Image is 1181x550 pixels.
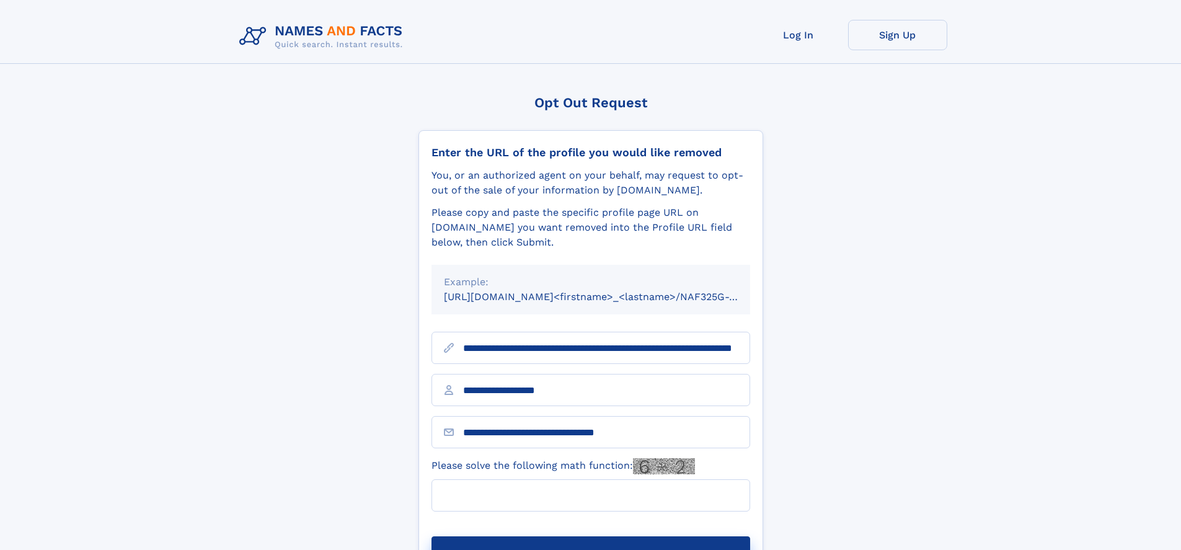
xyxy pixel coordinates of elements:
div: Opt Out Request [418,95,763,110]
div: Enter the URL of the profile you would like removed [431,146,750,159]
label: Please solve the following math function: [431,458,695,474]
div: You, or an authorized agent on your behalf, may request to opt-out of the sale of your informatio... [431,168,750,198]
a: Sign Up [848,20,947,50]
div: Example: [444,275,738,290]
small: [URL][DOMAIN_NAME]<firstname>_<lastname>/NAF325G-xxxxxxxx [444,291,774,303]
div: Please copy and paste the specific profile page URL on [DOMAIN_NAME] you want removed into the Pr... [431,205,750,250]
img: Logo Names and Facts [234,20,413,53]
a: Log In [749,20,848,50]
